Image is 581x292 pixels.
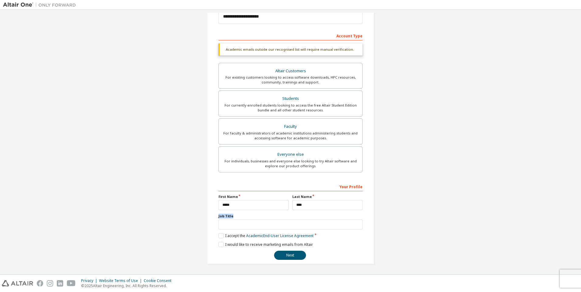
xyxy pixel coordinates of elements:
[218,182,363,191] div: Your Profile
[218,214,363,219] label: Job Title
[81,278,99,283] div: Privacy
[144,278,175,283] div: Cookie Consent
[37,280,43,287] img: facebook.svg
[218,233,314,238] label: I accept the
[218,242,313,247] label: I would like to receive marketing emails from Altair
[246,233,314,238] a: Academic End-User License Agreement
[57,280,63,287] img: linkedin.svg
[3,2,79,8] img: Altair One
[218,194,289,199] label: First Name
[99,278,144,283] div: Website Terms of Use
[222,159,359,168] div: For individuals, businesses and everyone else looking to try Altair software and explore our prod...
[222,131,359,141] div: For faculty & administrators of academic institutions administering students and accessing softwa...
[222,122,359,131] div: Faculty
[222,103,359,113] div: For currently enrolled students looking to access the free Altair Student Edition bundle and all ...
[222,75,359,85] div: For existing customers looking to access software downloads, HPC resources, community, trainings ...
[292,194,363,199] label: Last Name
[47,280,53,287] img: instagram.svg
[2,280,33,287] img: altair_logo.svg
[67,280,76,287] img: youtube.svg
[222,150,359,159] div: Everyone else
[218,31,363,40] div: Account Type
[222,67,359,75] div: Altair Customers
[222,94,359,103] div: Students
[274,251,306,260] button: Next
[81,283,175,288] p: © 2025 Altair Engineering, Inc. All Rights Reserved.
[218,43,363,56] div: Academic emails outside our recognised list will require manual verification.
